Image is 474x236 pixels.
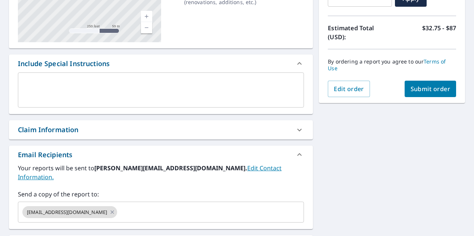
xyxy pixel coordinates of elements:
[405,81,456,97] button: Submit order
[141,22,152,33] a: Current Level 17, Zoom Out
[94,164,247,172] b: [PERSON_NAME][EMAIL_ADDRESS][DOMAIN_NAME].
[18,59,110,69] div: Include Special Instructions
[18,164,304,181] label: Your reports will be sent to
[22,206,117,218] div: [EMAIL_ADDRESS][DOMAIN_NAME]
[141,11,152,22] a: Current Level 17, Zoom In
[18,125,79,135] div: Claim Information
[328,81,370,97] button: Edit order
[422,24,456,41] p: $32.75 - $87
[18,150,72,160] div: Email Recipients
[22,209,112,216] span: [EMAIL_ADDRESS][DOMAIN_NAME]
[18,190,304,199] label: Send a copy of the report to:
[328,58,456,72] p: By ordering a report you agree to our
[334,85,364,93] span: Edit order
[328,24,392,41] p: Estimated Total (USD):
[328,58,446,72] a: Terms of Use
[411,85,451,93] span: Submit order
[9,146,313,164] div: Email Recipients
[9,55,313,72] div: Include Special Instructions
[9,120,313,139] div: Claim Information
